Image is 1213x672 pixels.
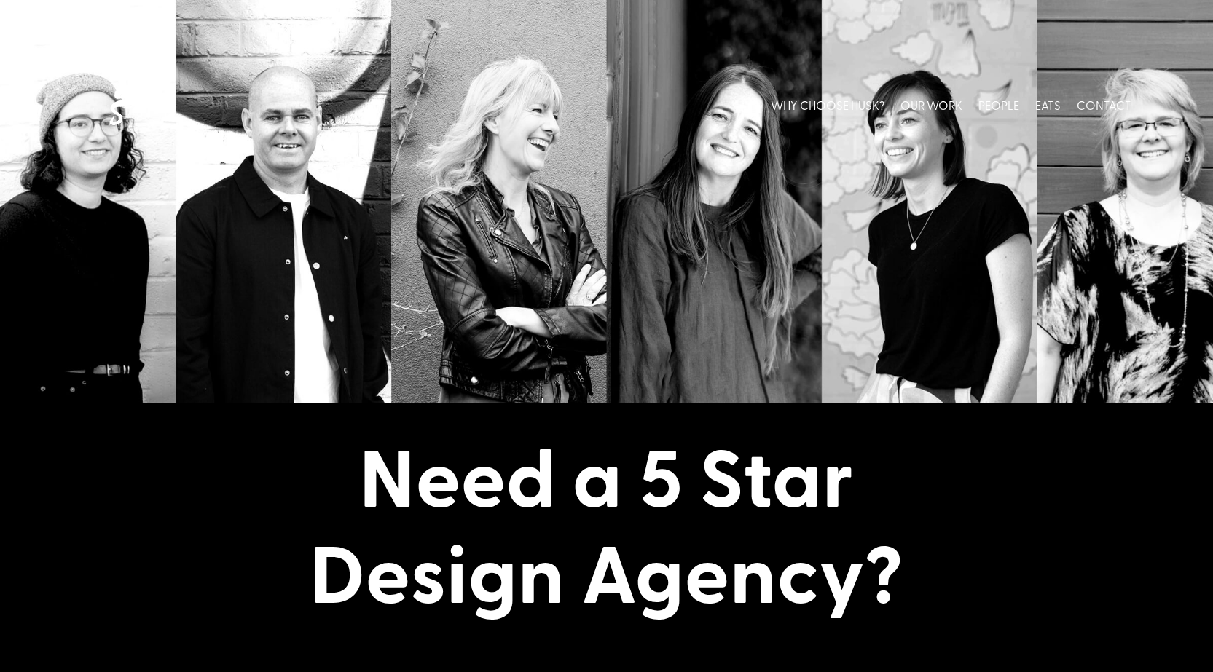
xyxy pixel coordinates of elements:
a: EATS [1035,73,1061,138]
img: Husk logo [82,73,162,138]
a: WHY CHOOSE HUSK? [771,73,884,138]
a: CONTACT [1077,73,1131,138]
a: PEOPLE [978,73,1019,138]
h1: Need a 5 Star Design Agency? [82,427,1131,627]
a: OUR WORK [900,73,962,138]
